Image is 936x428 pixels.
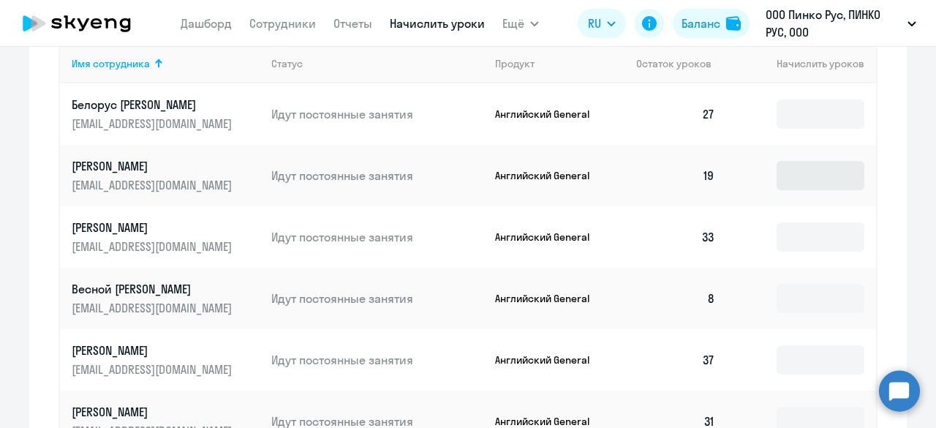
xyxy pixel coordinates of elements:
[495,108,605,121] p: Английский General
[72,281,260,316] a: Весной [PERSON_NAME][EMAIL_ADDRESS][DOMAIN_NAME]
[726,16,741,31] img: balance
[636,57,727,70] div: Остаток уроков
[72,97,235,113] p: Белорус [PERSON_NAME]
[624,83,727,145] td: 27
[271,352,483,368] p: Идут постоянные занятия
[502,9,539,38] button: Ещё
[271,57,303,70] div: Статус
[495,169,605,182] p: Английский General
[72,404,235,420] p: [PERSON_NAME]
[502,15,524,32] span: Ещё
[636,57,712,70] span: Остаток уроков
[766,6,902,41] p: ООО Пинко Рус, ПИНКО РУС, ООО
[249,16,316,31] a: Сотрудники
[624,268,727,329] td: 8
[72,219,235,236] p: [PERSON_NAME]
[271,57,483,70] div: Статус
[673,9,750,38] button: Балансbalance
[390,16,485,31] a: Начислить уроки
[495,57,535,70] div: Продукт
[495,230,605,244] p: Английский General
[72,116,235,132] p: [EMAIL_ADDRESS][DOMAIN_NAME]
[727,44,876,83] th: Начислить уроков
[333,16,372,31] a: Отчеты
[578,9,626,38] button: RU
[682,15,720,32] div: Баланс
[271,106,483,122] p: Идут постоянные занятия
[72,158,235,174] p: [PERSON_NAME]
[72,97,260,132] a: Белорус [PERSON_NAME][EMAIL_ADDRESS][DOMAIN_NAME]
[271,229,483,245] p: Идут постоянные занятия
[72,342,260,378] a: [PERSON_NAME][EMAIL_ADDRESS][DOMAIN_NAME]
[72,57,260,70] div: Имя сотрудника
[72,158,260,193] a: [PERSON_NAME][EMAIL_ADDRESS][DOMAIN_NAME]
[72,239,235,255] p: [EMAIL_ADDRESS][DOMAIN_NAME]
[181,16,232,31] a: Дашборд
[588,15,601,32] span: RU
[495,57,625,70] div: Продукт
[72,342,235,358] p: [PERSON_NAME]
[72,361,235,378] p: [EMAIL_ADDRESS][DOMAIN_NAME]
[495,415,605,428] p: Английский General
[271,168,483,184] p: Идут постоянные занятия
[624,145,727,206] td: 19
[72,300,235,316] p: [EMAIL_ADDRESS][DOMAIN_NAME]
[495,353,605,367] p: Английский General
[72,57,150,70] div: Имя сотрудника
[624,206,727,268] td: 33
[72,281,235,297] p: Весной [PERSON_NAME]
[72,219,260,255] a: [PERSON_NAME][EMAIL_ADDRESS][DOMAIN_NAME]
[624,329,727,391] td: 37
[495,292,605,305] p: Английский General
[72,177,235,193] p: [EMAIL_ADDRESS][DOMAIN_NAME]
[758,6,924,41] button: ООО Пинко Рус, ПИНКО РУС, ООО
[271,290,483,307] p: Идут постоянные занятия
